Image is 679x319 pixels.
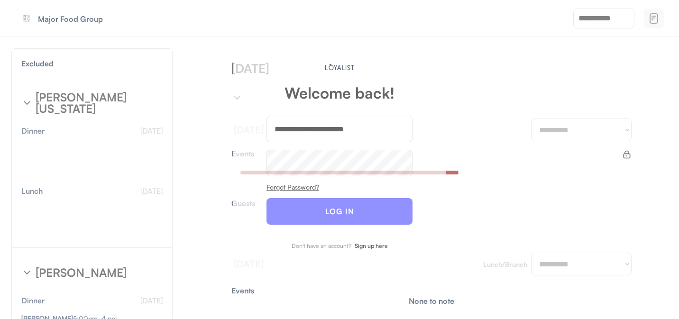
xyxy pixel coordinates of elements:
[266,183,319,191] u: Forgot Password?
[355,242,388,249] strong: Sign up here
[266,198,413,225] button: LOG IN
[323,64,356,70] img: Main.svg
[292,243,351,249] div: Don't have an account?
[284,85,395,100] div: Welcome back!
